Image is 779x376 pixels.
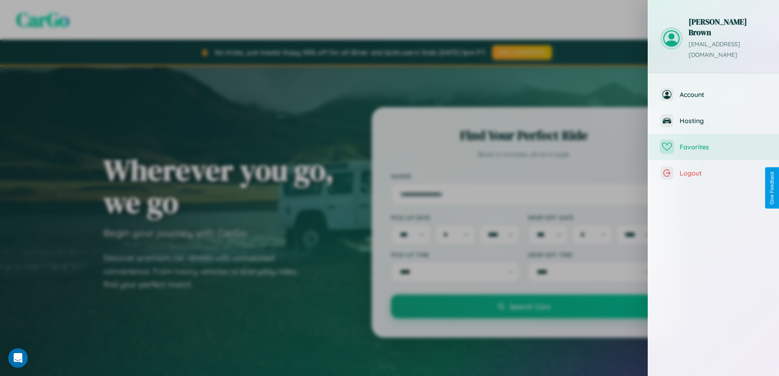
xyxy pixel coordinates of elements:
[680,143,767,151] span: Favorites
[680,169,767,177] span: Logout
[8,348,28,368] iframe: Intercom live chat
[769,171,775,205] div: Give Feedback
[648,81,779,108] button: Account
[689,16,767,38] h3: [PERSON_NAME] Brown
[648,108,779,134] button: Hosting
[680,117,767,125] span: Hosting
[680,90,767,99] span: Account
[648,160,779,186] button: Logout
[689,39,767,61] p: [EMAIL_ADDRESS][DOMAIN_NAME]
[648,134,779,160] button: Favorites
